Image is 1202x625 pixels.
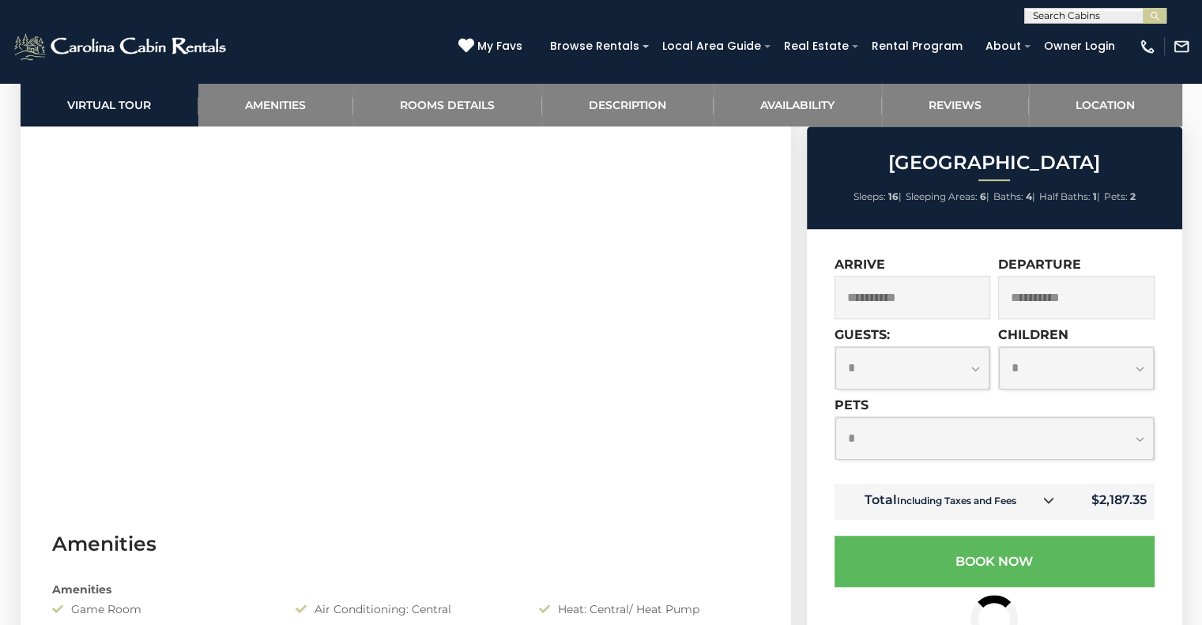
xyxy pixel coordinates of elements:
[284,601,527,617] div: Air Conditioning: Central
[888,190,899,202] strong: 16
[1029,83,1182,126] a: Location
[882,83,1029,126] a: Reviews
[21,83,198,126] a: Virtual Tour
[998,327,1068,342] label: Children
[993,186,1035,207] li: |
[853,186,902,207] li: |
[353,83,542,126] a: Rooms Details
[980,190,986,202] strong: 6
[1039,190,1091,202] span: Half Baths:
[835,257,885,272] label: Arrive
[12,31,231,62] img: White-1-2.png
[542,83,714,126] a: Description
[1036,34,1123,58] a: Owner Login
[853,190,886,202] span: Sleeps:
[1130,190,1136,202] strong: 2
[542,34,647,58] a: Browse Rentals
[906,190,978,202] span: Sleeping Areas:
[654,34,769,58] a: Local Area Guide
[835,536,1155,587] button: Book Now
[714,83,882,126] a: Availability
[40,582,771,597] div: Amenities
[458,38,526,55] a: My Favs
[1093,190,1097,202] strong: 1
[811,152,1178,173] h2: [GEOGRAPHIC_DATA]
[835,484,1067,520] td: Total
[835,397,869,412] label: Pets
[998,257,1081,272] label: Departure
[1139,38,1156,55] img: phone-regular-white.png
[776,34,857,58] a: Real Estate
[40,601,284,617] div: Game Room
[52,530,759,558] h3: Amenities
[477,38,522,55] span: My Favs
[1026,190,1032,202] strong: 4
[1104,190,1128,202] span: Pets:
[835,327,890,342] label: Guests:
[864,34,970,58] a: Rental Program
[906,186,989,207] li: |
[1039,186,1100,207] li: |
[527,601,771,617] div: Heat: Central/ Heat Pump
[1173,38,1190,55] img: mail-regular-white.png
[1066,484,1154,520] td: $2,187.35
[198,83,353,126] a: Amenities
[993,190,1023,202] span: Baths:
[978,34,1029,58] a: About
[896,495,1015,506] small: Including Taxes and Fees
